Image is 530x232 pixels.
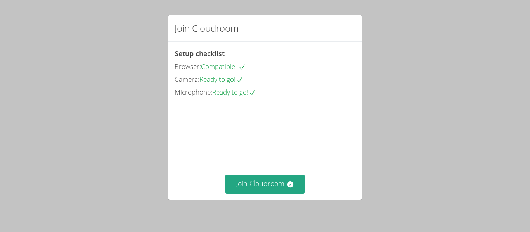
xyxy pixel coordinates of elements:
[212,88,256,96] span: Ready to go!
[199,75,243,84] span: Ready to go!
[201,62,246,71] span: Compatible
[175,49,225,58] span: Setup checklist
[175,62,201,71] span: Browser:
[175,88,212,96] span: Microphone:
[225,175,305,194] button: Join Cloudroom
[175,75,199,84] span: Camera:
[175,21,239,35] h2: Join Cloudroom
